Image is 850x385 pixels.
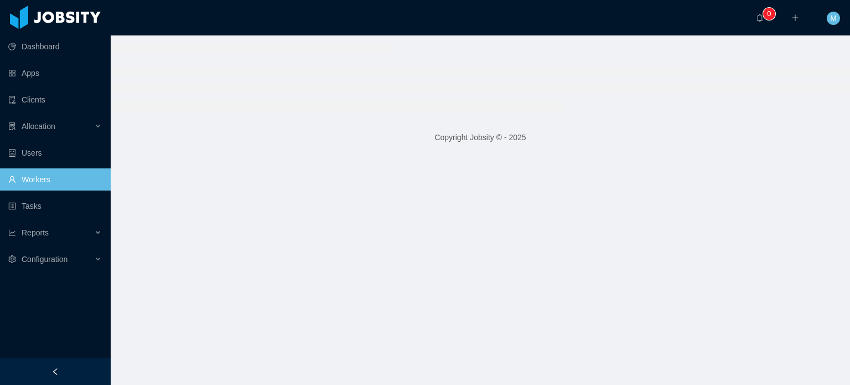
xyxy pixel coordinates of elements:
[8,142,102,164] a: icon: robotUsers
[764,8,775,19] sup: 0
[830,12,837,25] span: M
[8,229,16,237] i: icon: line-chart
[22,228,49,237] span: Reports
[22,255,68,264] span: Configuration
[111,119,850,157] footer: Copyright Jobsity © - 2025
[756,14,764,22] i: icon: bell
[8,122,16,130] i: icon: solution
[8,62,102,84] a: icon: appstoreApps
[8,35,102,58] a: icon: pie-chartDashboard
[8,195,102,217] a: icon: profileTasks
[8,255,16,263] i: icon: setting
[22,122,55,131] span: Allocation
[791,14,799,22] i: icon: plus
[8,89,102,111] a: icon: auditClients
[8,168,102,191] a: icon: userWorkers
